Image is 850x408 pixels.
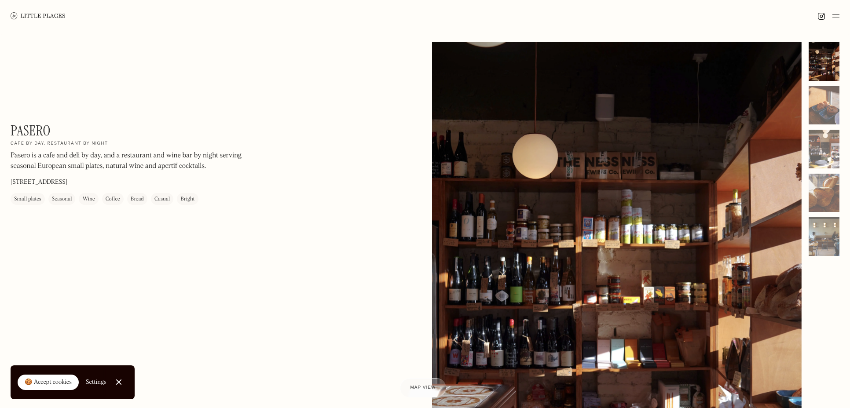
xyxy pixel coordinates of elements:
div: 🍪 Accept cookies [25,378,72,387]
a: Settings [86,372,106,392]
div: Bright [180,195,194,204]
a: Map view [400,378,447,397]
a: 🍪 Accept cookies [18,375,79,390]
p: [STREET_ADDRESS] [11,178,67,187]
h2: Cafe by day, restaurant by night [11,141,108,147]
div: Small plates [14,195,41,204]
a: Close Cookie Popup [110,373,128,391]
div: Wine [82,195,95,204]
h1: Pasero [11,122,51,139]
span: Map view [410,385,436,390]
div: Casual [154,195,170,204]
div: Coffee [106,195,120,204]
div: Settings [86,379,106,385]
div: Seasonal [52,195,72,204]
p: Pasero is a cafe and deli by day, and a restaurant and wine bar by night serving seasonal Europea... [11,151,248,172]
div: Bread [131,195,144,204]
